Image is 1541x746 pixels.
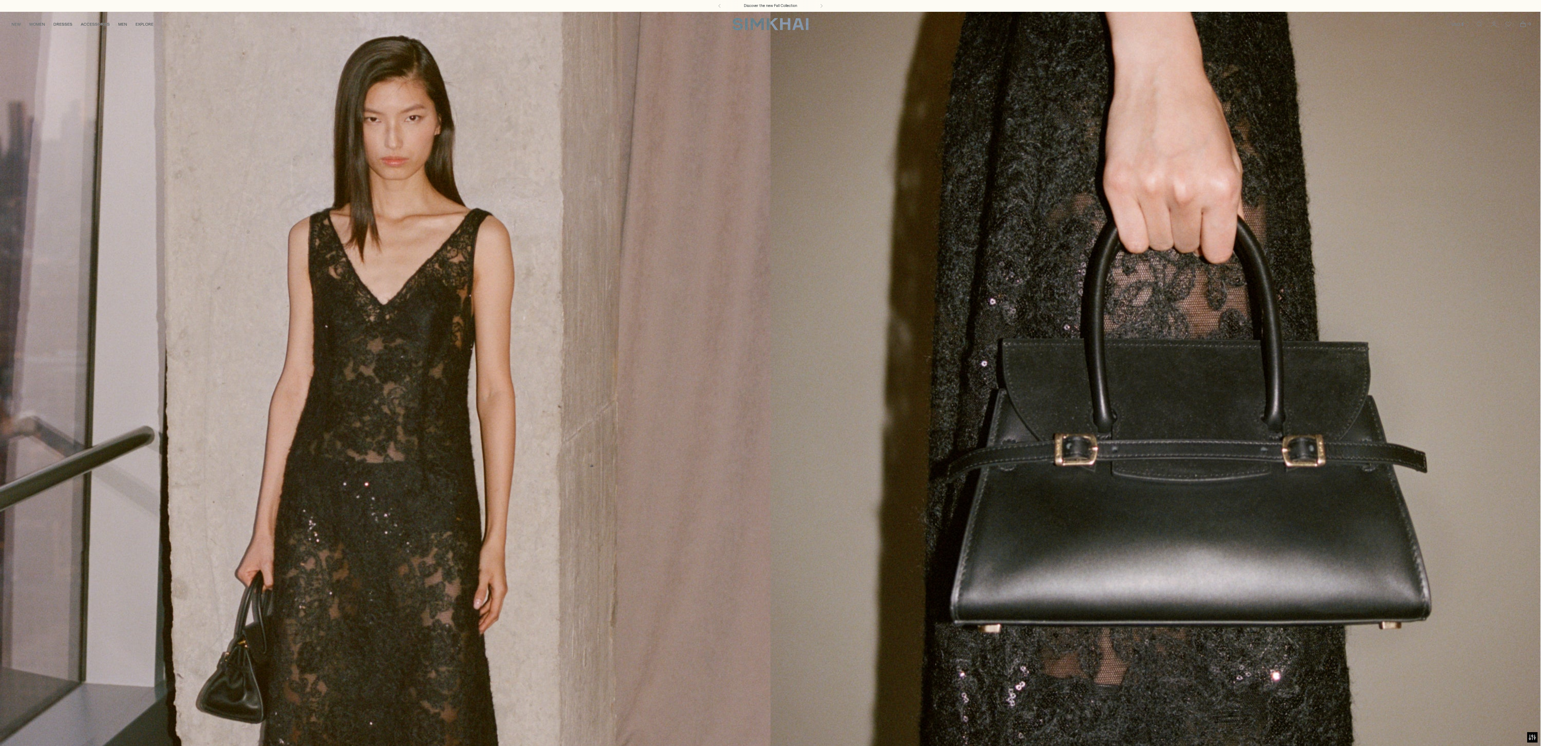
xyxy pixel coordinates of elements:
a: DRESSES [53,17,72,32]
a: Wishlist [1502,17,1515,31]
span: 0 [1526,21,1533,27]
a: Open search modal [1472,17,1486,31]
a: Discover the new Fall Collection [744,3,797,9]
a: WOMEN [29,17,45,32]
a: MEN [118,17,127,32]
a: Open cart modal [1516,17,1530,31]
a: NEW [11,17,21,32]
a: ACCESSORIES [81,17,110,32]
a: EXPLORE [135,17,153,32]
a: Go to the account page [1487,17,1501,31]
a: SIMKHAI [732,17,809,31]
button: USD $ [1452,17,1470,32]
